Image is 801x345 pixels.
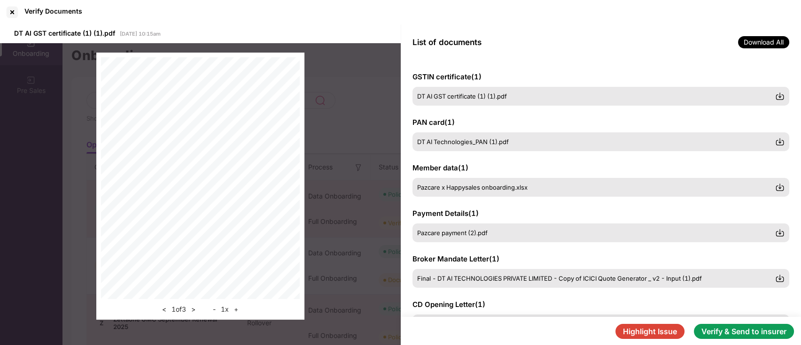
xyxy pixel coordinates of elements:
[24,7,82,15] div: Verify Documents
[412,300,485,309] span: CD Opening Letter ( 1 )
[738,36,789,48] span: Download All
[412,38,482,47] span: List of documents
[417,138,509,146] span: DT AI Technologies_PAN (1).pdf
[14,29,115,37] span: DT AI GST certificate (1) (1).pdf
[775,137,785,146] img: svg+xml;base64,PHN2ZyBpZD0iRG93bmxvYWQtMzJ4MzIiIHhtbG5zPSJodHRwOi8vd3d3LnczLm9yZy8yMDAwL3N2ZyIgd2...
[412,209,479,218] span: Payment Details ( 1 )
[188,304,198,315] button: >
[412,118,455,127] span: PAN card ( 1 )
[775,92,785,101] img: svg+xml;base64,PHN2ZyBpZD0iRG93bmxvYWQtMzJ4MzIiIHhtbG5zPSJodHRwOi8vd3d3LnczLm9yZy8yMDAwL3N2ZyIgd2...
[417,229,488,237] span: Pazcare payment (2).pdf
[159,304,169,315] button: <
[210,304,241,315] div: 1 x
[775,183,785,192] img: svg+xml;base64,PHN2ZyBpZD0iRG93bmxvYWQtMzJ4MzIiIHhtbG5zPSJodHRwOi8vd3d3LnczLm9yZy8yMDAwL3N2ZyIgd2...
[417,92,507,100] span: DT AI GST certificate (1) (1).pdf
[412,72,482,81] span: GSTIN certificate ( 1 )
[615,324,684,339] button: Highlight Issue
[159,304,198,315] div: 1 of 3
[412,163,468,172] span: Member data ( 1 )
[231,304,241,315] button: +
[694,324,794,339] button: Verify & Send to insurer
[775,274,785,283] img: svg+xml;base64,PHN2ZyBpZD0iRG93bmxvYWQtMzJ4MzIiIHhtbG5zPSJodHRwOi8vd3d3LnczLm9yZy8yMDAwL3N2ZyIgd2...
[775,228,785,238] img: svg+xml;base64,PHN2ZyBpZD0iRG93bmxvYWQtMzJ4MzIiIHhtbG5zPSJodHRwOi8vd3d3LnczLm9yZy8yMDAwL3N2ZyIgd2...
[417,184,528,191] span: Pazcare x Happysales onboarding.xlsx
[210,304,218,315] button: -
[120,31,161,37] span: [DATE] 10:15am
[417,275,702,282] span: Final - DT AI TECHNOLOGIES PRIVATE LIMITED - Copy of ICICI Quote Generator _ v2 - Input (1).pdf
[412,254,499,263] span: Broker Mandate Letter ( 1 )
